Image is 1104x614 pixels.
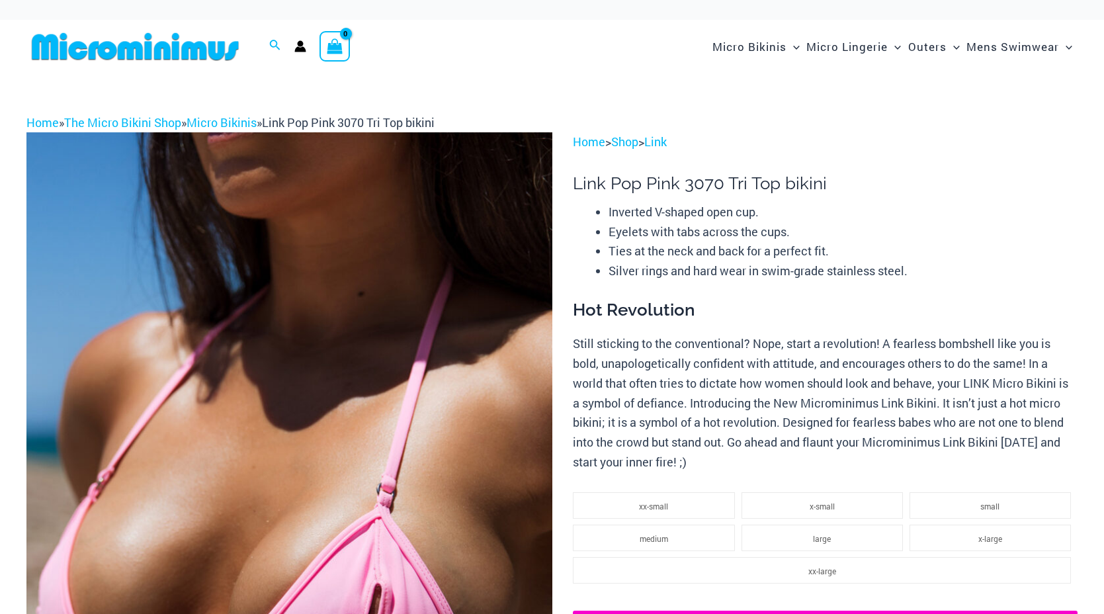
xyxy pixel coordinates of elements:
li: Ties at the neck and back for a perfect fit. [609,241,1078,261]
a: Mens SwimwearMenu ToggleMenu Toggle [963,26,1076,67]
a: Micro Bikinis [187,114,257,130]
nav: Site Navigation [707,24,1078,69]
span: Menu Toggle [786,30,800,64]
span: » » » [26,114,435,130]
span: large [813,533,831,544]
a: Search icon link [269,38,281,55]
img: MM SHOP LOGO FLAT [26,32,244,62]
a: Account icon link [294,40,306,52]
li: Silver rings and hard wear in swim-grade stainless steel. [609,261,1078,281]
li: Eyelets with tabs across the cups. [609,222,1078,242]
span: medium [640,533,668,544]
h3: Hot Revolution [573,299,1078,322]
span: xx-large [808,566,836,576]
li: x-small [742,492,903,519]
p: Still sticking to the conventional? Nope, start a revolution! A fearless bombshell like you is bo... [573,334,1078,472]
span: Micro Bikinis [712,30,786,64]
span: xx-small [639,501,668,511]
span: small [980,501,999,511]
li: x-large [910,525,1071,551]
li: medium [573,525,734,551]
a: Micro LingerieMenu ToggleMenu Toggle [803,26,904,67]
span: Menu Toggle [1059,30,1072,64]
a: View Shopping Cart, empty [319,31,350,62]
span: x-large [978,533,1002,544]
span: Micro Lingerie [806,30,888,64]
a: The Micro Bikini Shop [64,114,181,130]
span: Outers [908,30,947,64]
a: Shop [611,134,638,150]
a: Home [573,134,605,150]
span: Link Pop Pink 3070 Tri Top bikini [262,114,435,130]
li: xx-small [573,492,734,519]
li: xx-large [573,557,1071,584]
li: small [910,492,1071,519]
p: > > [573,132,1078,152]
span: x-small [810,501,835,511]
a: Home [26,114,59,130]
span: Menu Toggle [888,30,901,64]
li: large [742,525,903,551]
li: Inverted V-shaped open cup. [609,202,1078,222]
span: Mens Swimwear [966,30,1059,64]
a: Link [644,134,667,150]
span: Menu Toggle [947,30,960,64]
h1: Link Pop Pink 3070 Tri Top bikini [573,173,1078,194]
a: OutersMenu ToggleMenu Toggle [905,26,963,67]
a: Micro BikinisMenu ToggleMenu Toggle [709,26,803,67]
